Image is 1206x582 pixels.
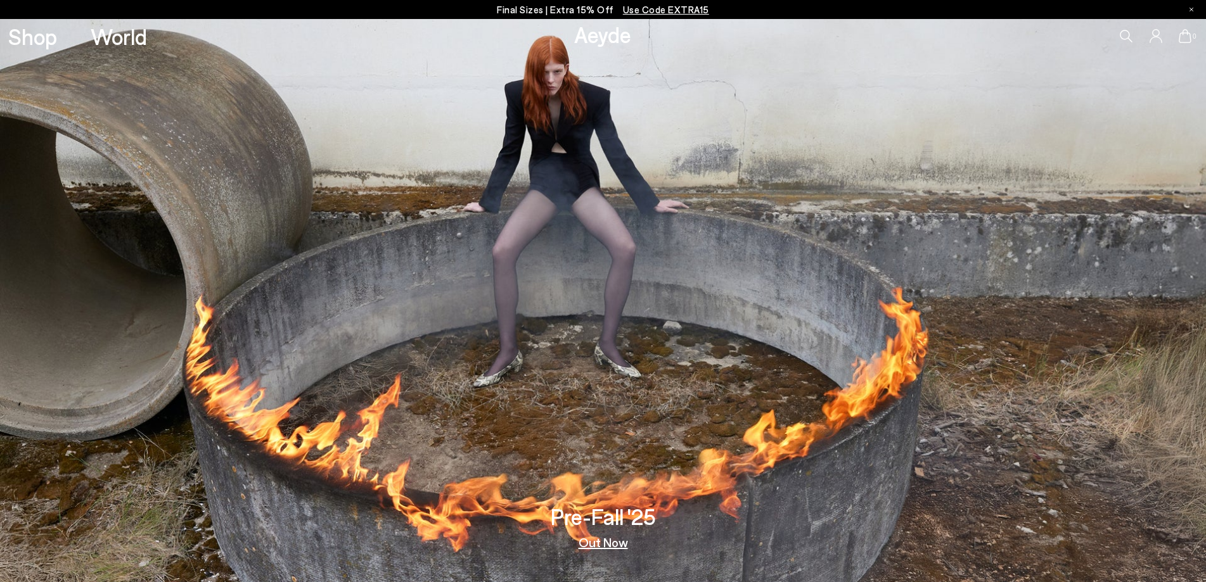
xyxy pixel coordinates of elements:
[551,505,656,528] h3: Pre-Fall '25
[91,25,147,47] a: World
[623,4,709,15] span: Navigate to /collections/ss25-final-sizes
[579,536,628,548] a: Out Now
[1179,29,1191,43] a: 0
[1191,33,1198,40] span: 0
[497,2,709,18] p: Final Sizes | Extra 15% Off
[574,21,631,47] a: Aeyde
[8,25,57,47] a: Shop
